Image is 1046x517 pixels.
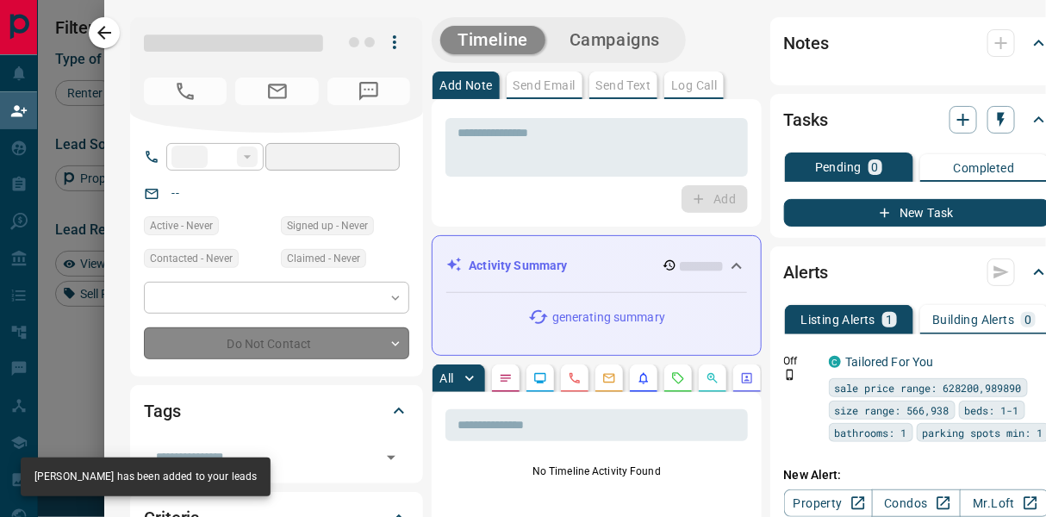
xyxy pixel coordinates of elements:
[602,371,616,385] svg: Emails
[150,250,233,267] span: Contacted - Never
[144,327,409,359] div: Do Not Contact
[235,78,318,105] span: No Email
[144,390,409,432] div: Tags
[846,355,934,369] a: Tailored For You
[829,356,841,368] div: condos.ca
[533,371,547,385] svg: Lead Browsing Activity
[34,463,257,491] div: [PERSON_NAME] has been added to your leads
[144,397,180,425] h2: Tags
[932,314,1014,326] p: Building Alerts
[954,162,1015,174] p: Completed
[446,250,746,282] div: Activity Summary
[379,445,403,470] button: Open
[740,371,754,385] svg: Agent Actions
[784,258,829,286] h2: Alerts
[784,489,873,517] a: Property
[637,371,651,385] svg: Listing Alerts
[801,314,876,326] p: Listing Alerts
[784,106,828,134] h2: Tasks
[552,308,665,327] p: generating summary
[552,26,677,54] button: Campaigns
[835,402,949,419] span: size range: 566,938
[440,26,545,54] button: Timeline
[784,369,796,381] svg: Push Notification Only
[327,78,410,105] span: No Number
[835,424,907,441] span: bathrooms: 1
[784,353,819,369] p: Off
[886,314,893,326] p: 1
[923,424,1043,441] span: parking spots min: 1
[872,489,961,517] a: Condos
[872,161,879,173] p: 0
[835,379,1022,396] span: sale price range: 628200,989890
[1024,314,1031,326] p: 0
[439,372,453,384] p: All
[815,161,862,173] p: Pending
[171,186,178,200] a: --
[144,78,227,105] span: No Number
[287,217,368,234] span: Signed up - Never
[568,371,582,385] svg: Calls
[784,29,829,57] h2: Notes
[965,402,1019,419] span: beds: 1-1
[150,217,213,234] span: Active - Never
[287,250,360,267] span: Claimed - Never
[445,464,747,479] p: No Timeline Activity Found
[671,371,685,385] svg: Requests
[499,371,513,385] svg: Notes
[706,371,719,385] svg: Opportunities
[469,257,567,275] p: Activity Summary
[439,79,492,91] p: Add Note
